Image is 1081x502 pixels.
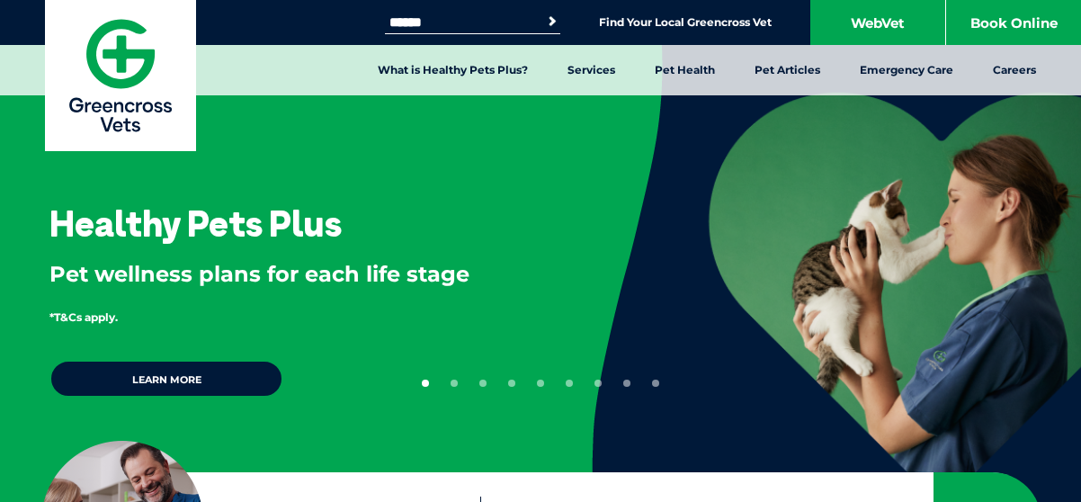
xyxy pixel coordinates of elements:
button: 4 of 9 [508,380,515,387]
h3: Healthy Pets Plus [49,205,342,241]
button: 9 of 9 [652,380,659,387]
button: 2 of 9 [451,380,458,387]
span: *T&Cs apply. [49,310,118,324]
button: 1 of 9 [422,380,429,387]
a: Find Your Local Greencross Vet [599,15,772,30]
button: 8 of 9 [623,380,630,387]
button: 3 of 9 [479,380,487,387]
a: Pet Health [635,45,735,95]
a: Careers [973,45,1056,95]
a: Services [548,45,635,95]
button: 7 of 9 [594,380,602,387]
a: Learn more [49,360,283,398]
p: Pet wellness plans for each life stage [49,259,533,290]
a: Pet Articles [735,45,840,95]
a: Emergency Care [840,45,973,95]
button: 6 of 9 [566,380,573,387]
a: What is Healthy Pets Plus? [358,45,548,95]
button: Search [543,13,561,31]
button: 5 of 9 [537,380,544,387]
